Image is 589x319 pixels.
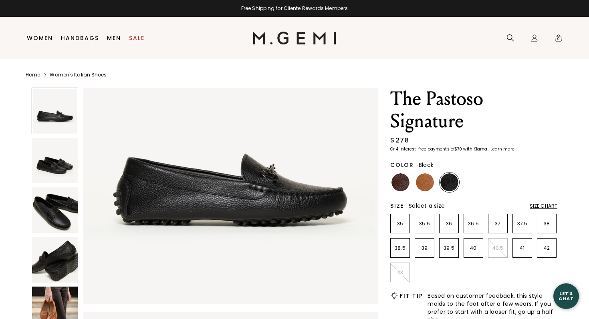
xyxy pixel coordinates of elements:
[513,245,532,251] p: 41
[27,35,53,41] a: Women
[464,221,483,227] p: 36.5
[537,221,556,227] p: 38
[32,237,78,283] img: The Pastoso Signature
[390,88,557,132] h1: The Pastoso Signature
[488,221,507,227] p: 37
[454,146,462,152] klarna-placement-style-amount: $70
[391,269,409,276] p: 43
[416,173,434,191] img: Tan
[32,138,78,183] img: The Pastoso Signature
[390,162,414,168] h2: Color
[61,35,99,41] a: Handbags
[463,146,489,152] klarna-placement-style-body: with Klarna
[390,136,409,145] div: $278
[390,146,454,152] klarna-placement-style-body: Or 4 interest-free payments of
[391,173,409,191] img: Chocolate
[400,293,423,299] h2: Fit Tip
[391,221,409,227] p: 35
[440,221,458,227] p: 36
[415,221,434,227] p: 35.5
[32,187,78,233] img: The Pastoso Signature
[129,35,145,41] a: Sale
[50,72,107,78] a: Women's Italian Shoes
[490,146,514,152] klarna-placement-style-cta: Learn more
[530,203,557,209] div: Size Chart
[391,245,409,251] p: 38.5
[555,36,563,44] span: 0
[490,147,514,152] a: Learn more
[440,245,458,251] p: 39.5
[409,202,445,210] span: Select a size
[107,35,121,41] a: Men
[440,173,458,191] img: Black
[390,203,404,209] h2: Size
[537,245,556,251] p: 42
[488,245,507,251] p: 40.5
[26,72,40,78] a: Home
[553,291,579,301] div: Let's Chat
[513,221,532,227] p: 37.5
[253,32,337,44] img: M.Gemi
[415,245,434,251] p: 39
[83,10,378,304] img: The Pastoso Signature
[419,161,434,169] span: Black
[464,245,483,251] p: 40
